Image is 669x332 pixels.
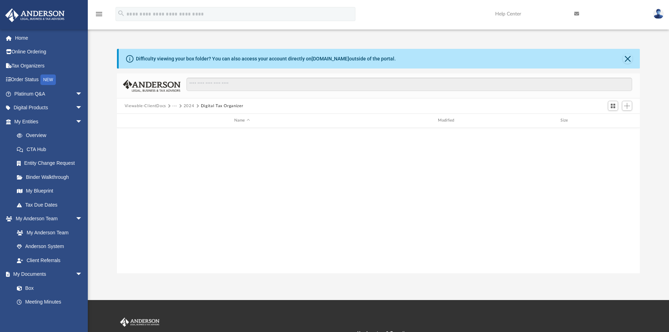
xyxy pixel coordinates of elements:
button: 2024 [184,103,195,109]
div: id [583,117,632,124]
a: My Documentsarrow_drop_down [5,267,90,281]
div: id [120,117,138,124]
a: Order StatusNEW [5,73,93,87]
button: Add [622,101,632,111]
img: User Pic [653,9,664,19]
button: ··· [172,103,177,109]
a: Box [10,281,86,295]
a: Client Referrals [10,253,90,267]
span: arrow_drop_down [76,101,90,115]
button: Switch to Grid View [608,101,618,111]
a: My Anderson Teamarrow_drop_down [5,212,90,226]
button: Close [623,54,632,64]
span: arrow_drop_down [76,267,90,282]
div: Size [551,117,579,124]
a: Home [5,31,93,45]
a: Platinum Q&Aarrow_drop_down [5,87,93,101]
a: Entity Change Request [10,156,93,170]
a: My Entitiesarrow_drop_down [5,115,93,129]
div: NEW [40,74,56,85]
img: Anderson Advisors Platinum Portal [119,318,161,327]
div: grid [117,128,640,273]
i: menu [95,10,103,18]
a: Anderson System [10,240,90,254]
button: Digital Tax Organizer [201,103,243,109]
div: Name [140,117,343,124]
a: My Blueprint [10,184,90,198]
a: Tax Organizers [5,59,93,73]
div: Modified [346,117,548,124]
span: arrow_drop_down [76,115,90,129]
a: My Anderson Team [10,226,86,240]
a: CTA Hub [10,142,93,156]
a: Binder Walkthrough [10,170,93,184]
span: arrow_drop_down [76,87,90,101]
input: Search files and folders [186,78,632,91]
i: search [117,9,125,17]
a: Overview [10,129,93,143]
a: menu [95,13,103,18]
a: Digital Productsarrow_drop_down [5,101,93,115]
img: Anderson Advisors Platinum Portal [3,8,67,22]
span: arrow_drop_down [76,212,90,226]
a: Meeting Minutes [10,295,90,309]
a: Online Ordering [5,45,93,59]
button: Viewable-ClientDocs [125,103,166,109]
a: [DOMAIN_NAME] [311,56,349,61]
div: Difficulty viewing your box folder? You can also access your account directly on outside of the p... [136,55,396,63]
a: Tax Due Dates [10,198,93,212]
